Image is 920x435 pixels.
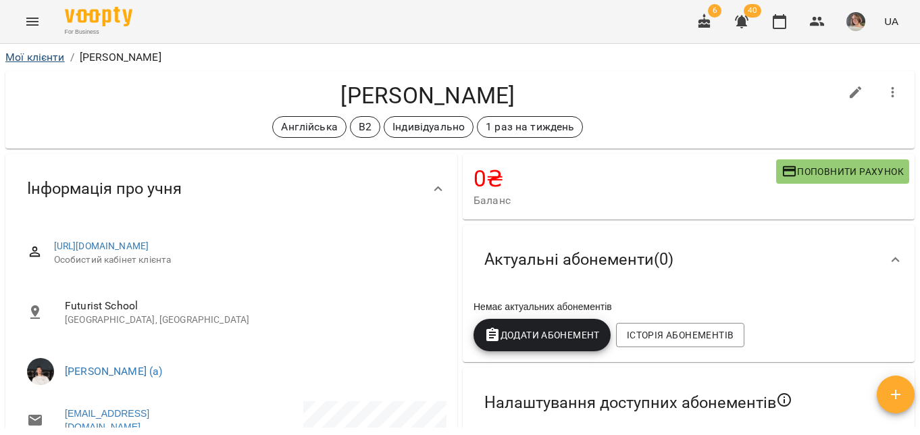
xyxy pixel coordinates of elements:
[70,49,74,66] li: /
[474,193,776,209] span: Баланс
[65,298,436,314] span: Futurist School
[776,392,792,408] svg: Якщо не обрано жодного, клієнт зможе побачити всі публічні абонементи
[879,9,904,34] button: UA
[484,327,600,343] span: Додати Абонемент
[477,116,583,138] div: 1 раз на тиждень
[471,297,906,316] div: Немає актуальних абонементів
[884,14,898,28] span: UA
[359,119,372,135] p: B2
[5,51,65,63] a: Мої клієнти
[776,159,909,184] button: Поповнити рахунок
[5,154,457,224] div: Інформація про учня
[272,116,346,138] div: Англійська
[616,323,744,347] button: Історія абонементів
[846,12,865,31] img: 579a670a21908ba1ed2e248daec19a77.jpeg
[474,319,611,351] button: Додати Абонемент
[463,225,915,295] div: Актуальні абонементи(0)
[708,4,721,18] span: 6
[65,365,163,378] a: [PERSON_NAME] (а)
[384,116,474,138] div: Індивідуально
[5,49,915,66] nav: breadcrumb
[65,28,132,36] span: For Business
[782,163,904,180] span: Поповнити рахунок
[484,392,792,413] span: Налаштування доступних абонементів
[627,327,734,343] span: Історія абонементів
[65,7,132,26] img: Voopty Logo
[281,119,337,135] p: Англійська
[80,49,161,66] p: [PERSON_NAME]
[16,82,840,109] h4: [PERSON_NAME]
[27,178,182,199] span: Інформація про учня
[65,313,436,327] p: [GEOGRAPHIC_DATA], [GEOGRAPHIC_DATA]
[744,4,761,18] span: 40
[27,358,54,385] img: Мірошник Михайло Павлович (а)
[392,119,465,135] p: Індивідуально
[350,116,380,138] div: B2
[16,5,49,38] button: Menu
[474,165,776,193] h4: 0 ₴
[54,253,436,267] span: Особистий кабінет клієнта
[484,249,673,270] span: Актуальні абонементи ( 0 )
[486,119,574,135] p: 1 раз на тиждень
[54,240,149,251] a: [URL][DOMAIN_NAME]
[65,407,218,434] a: [EMAIL_ADDRESS][DOMAIN_NAME]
